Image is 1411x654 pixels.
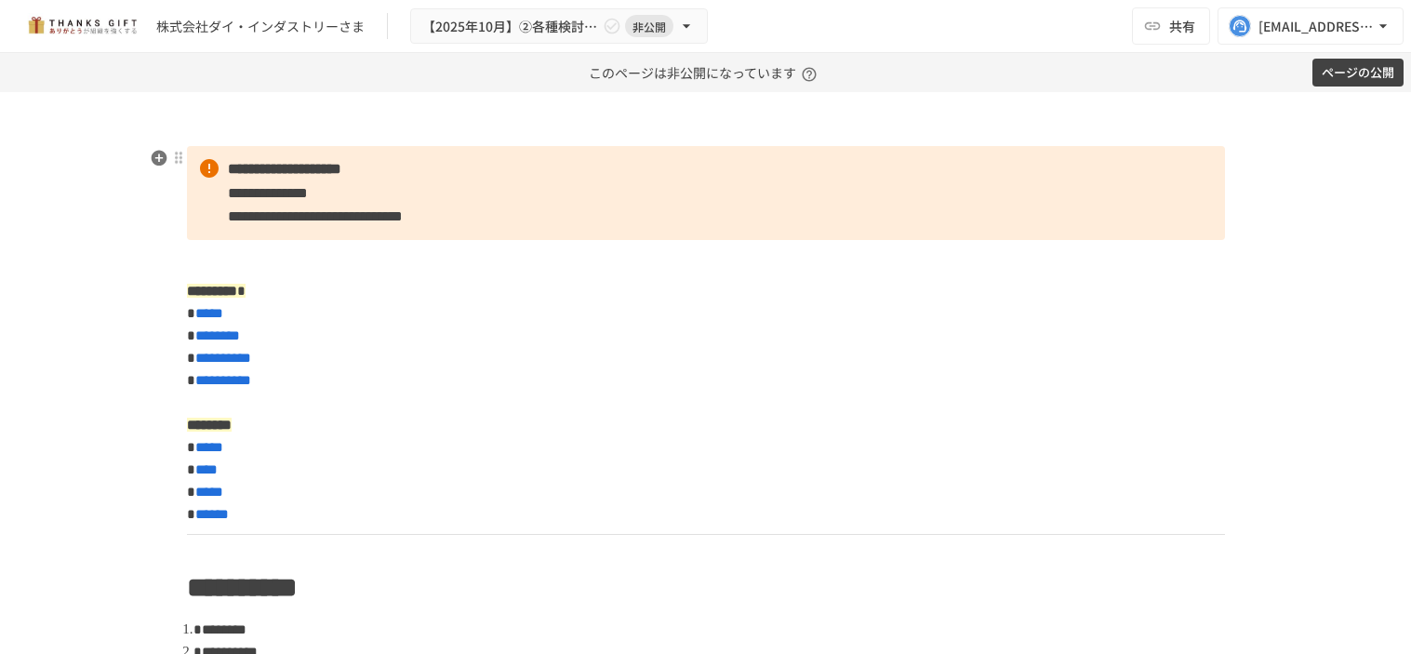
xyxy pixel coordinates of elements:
div: 株式会社ダイ・インダストリーさま [156,17,365,36]
button: 【2025年10月】②各種検討項目のすり合わせ/ THANKS GIFTキックオフMTG非公開 [410,8,708,45]
span: 共有 [1169,16,1195,36]
span: 【2025年10月】②各種検討項目のすり合わせ/ THANKS GIFTキックオフMTG [422,15,599,38]
img: mMP1OxWUAhQbsRWCurg7vIHe5HqDpP7qZo7fRoNLXQh [22,11,141,41]
div: [EMAIL_ADDRESS][DOMAIN_NAME] [1258,15,1374,38]
span: 非公開 [625,17,673,36]
button: 共有 [1132,7,1210,45]
button: ページの公開 [1312,59,1404,87]
button: [EMAIL_ADDRESS][DOMAIN_NAME] [1218,7,1404,45]
p: このページは非公開になっています [589,53,822,92]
